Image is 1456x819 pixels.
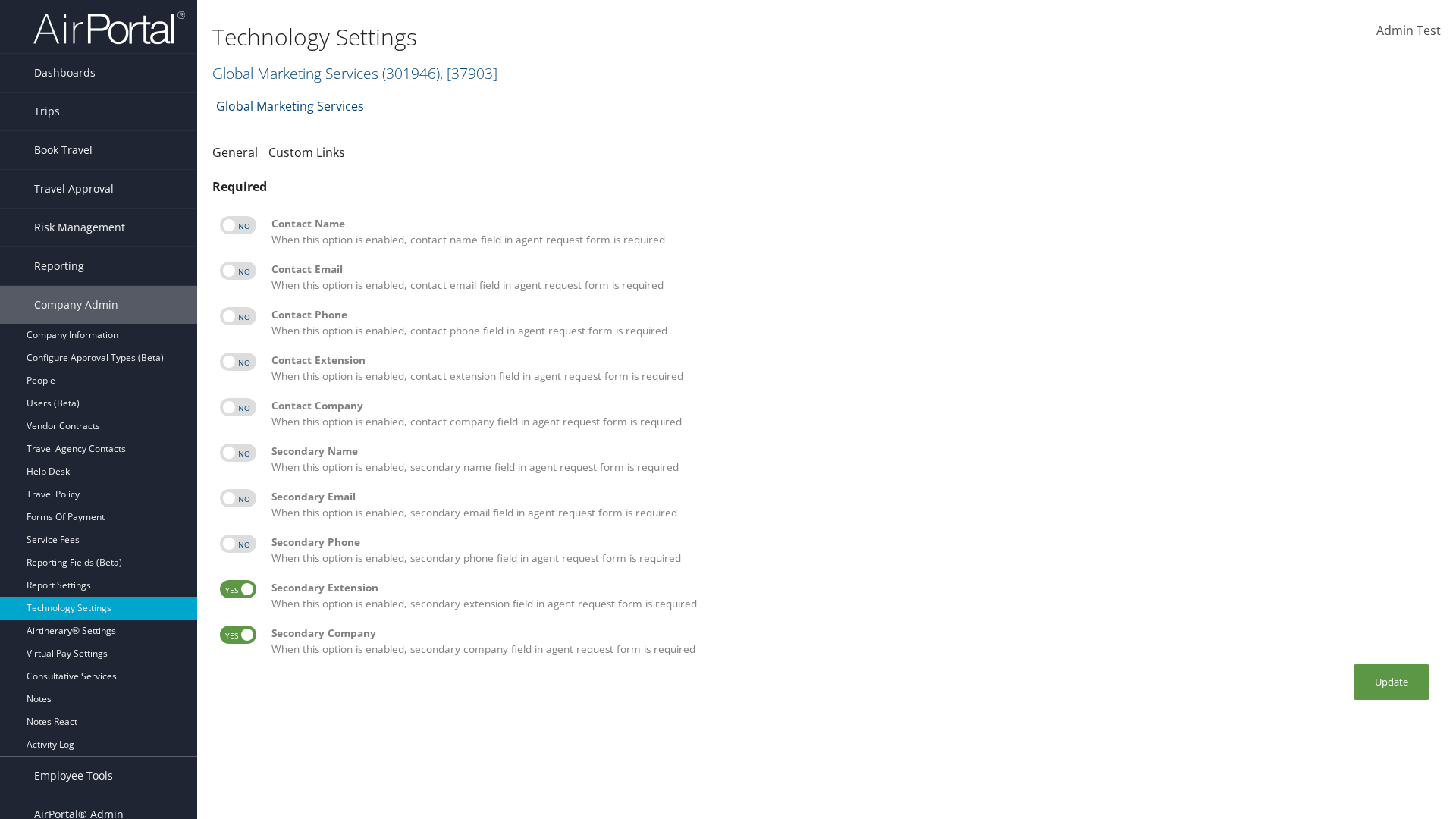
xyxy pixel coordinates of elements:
div: Secondary Company [271,626,1433,641]
img: airportal-logo.png [33,10,185,45]
div: Contact Extension [271,353,1433,368]
span: Book Travel [34,131,93,169]
div: Required [212,177,1441,196]
div: Secondary Email [271,489,1433,504]
a: General [212,144,258,161]
button: Update [1354,664,1429,700]
label: When this option is enabled, contact phone field in agent request form is required [271,307,1433,338]
label: When this option is enabled, secondary email field in agent request form is required [271,489,1433,520]
span: , [ 37903 ] [440,63,497,83]
span: Travel Approval [34,170,114,208]
label: When this option is enabled, secondary extension field in agent request form is required [271,580,1433,611]
a: Global Marketing Services [212,63,497,83]
label: When this option is enabled, contact name field in agent request form is required [271,216,1433,247]
label: When this option is enabled, contact company field in agent request form is required [271,398,1433,429]
span: Company Admin [34,286,118,324]
span: Employee Tools [34,757,113,795]
label: When this option is enabled, secondary company field in agent request form is required [271,626,1433,657]
a: Admin Test [1376,8,1441,55]
a: Custom Links [268,144,345,161]
div: Contact Email [271,262,1433,277]
span: Trips [34,93,60,130]
span: Admin Test [1376,22,1441,39]
label: When this option is enabled, secondary name field in agent request form is required [271,444,1433,475]
span: ( 301946 ) [382,63,440,83]
span: Reporting [34,247,84,285]
div: Contact Name [271,216,1433,231]
label: When this option is enabled, contact extension field in agent request form is required [271,353,1433,384]
label: When this option is enabled, contact email field in agent request form is required [271,262,1433,293]
div: Contact Company [271,398,1433,413]
div: Secondary Name [271,444,1433,459]
div: Secondary Phone [271,535,1433,550]
h1: Technology Settings [212,21,1031,53]
a: Global Marketing Services [216,91,364,121]
span: Dashboards [34,54,96,92]
div: Secondary Extension [271,580,1433,595]
label: When this option is enabled, secondary phone field in agent request form is required [271,535,1433,566]
div: Contact Phone [271,307,1433,322]
span: Risk Management [34,209,125,246]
